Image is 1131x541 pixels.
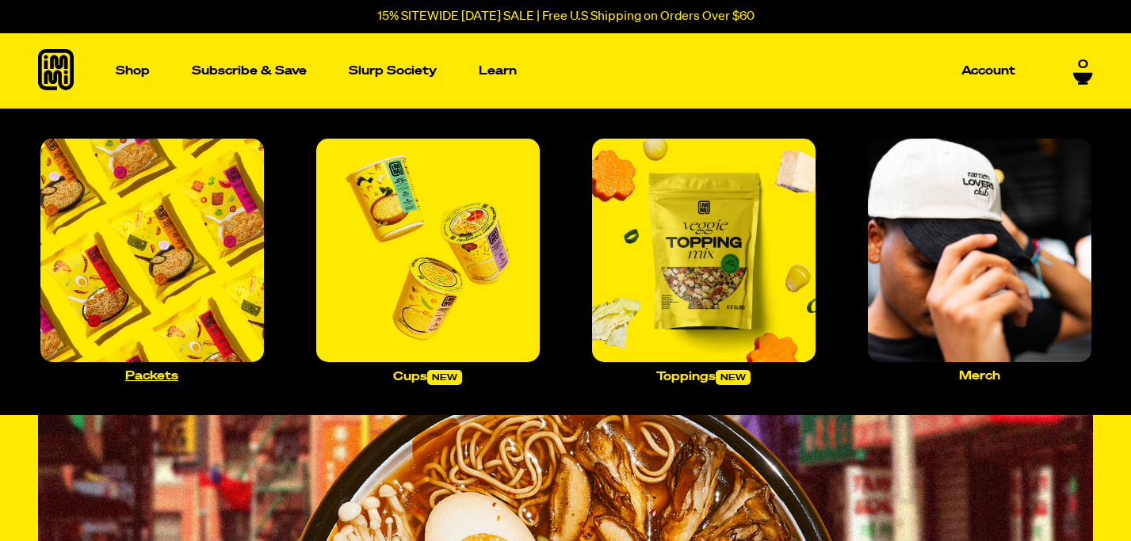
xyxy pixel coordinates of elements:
[316,139,540,362] img: Cups_large.jpg
[349,65,437,77] p: Slurp Society
[342,59,443,83] a: Slurp Society
[109,33,156,109] a: Shop
[862,132,1098,388] a: Merch
[40,139,264,362] img: Packets_large.jpg
[109,33,1022,109] nav: Main navigation
[185,59,313,83] a: Subscribe & Save
[377,10,755,24] p: 15% SITEWIDE [DATE] SALE | Free U.S Shipping on Orders Over $60
[868,139,1091,362] img: Merch_large.jpg
[1073,58,1093,85] a: 0
[116,65,150,77] p: Shop
[656,370,751,385] p: Toppings
[192,65,307,77] p: Subscribe & Save
[1078,58,1088,72] span: 0
[393,370,462,385] p: Cups
[472,33,523,109] a: Learn
[955,59,1022,83] a: Account
[592,139,816,362] img: toppings.png
[427,370,462,385] span: new
[961,65,1015,77] p: Account
[959,370,1000,382] p: Merch
[586,132,822,391] a: Toppingsnew
[310,132,546,391] a: Cupsnew
[479,65,517,77] p: Learn
[125,370,178,382] p: Packets
[716,370,751,385] span: new
[34,132,270,388] a: Packets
